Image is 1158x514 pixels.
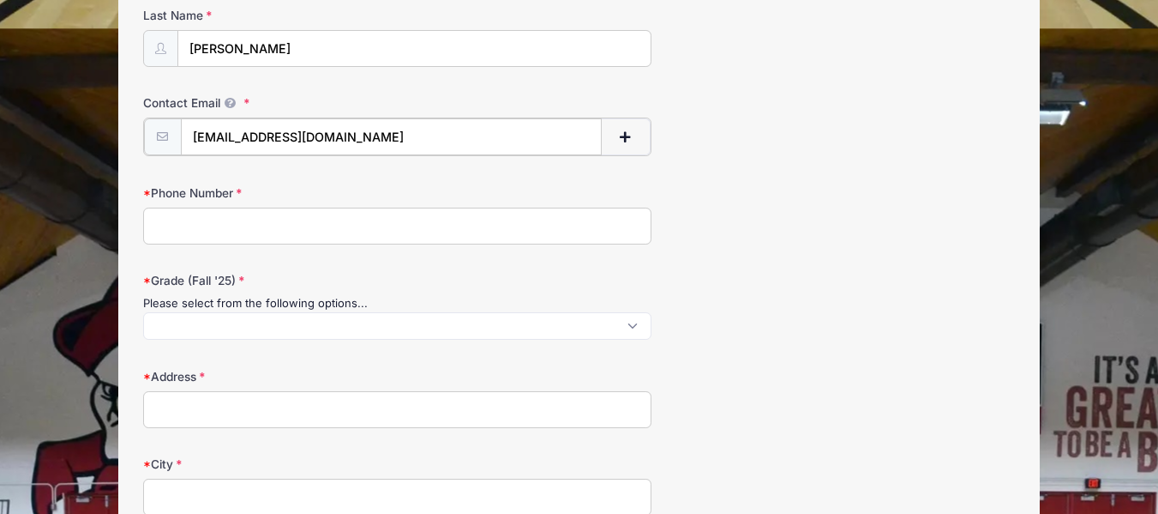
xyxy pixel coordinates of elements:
[143,184,434,202] label: Phone Number
[143,295,651,312] div: Please select from the following options...
[153,321,162,336] textarea: Search
[143,94,434,112] label: Contact Email
[143,456,434,473] label: City
[181,118,602,155] input: email@email.com
[143,7,434,24] label: Last Name
[143,368,434,385] label: Address
[143,272,434,289] label: Grade (Fall '25)
[177,30,651,67] input: Last Name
